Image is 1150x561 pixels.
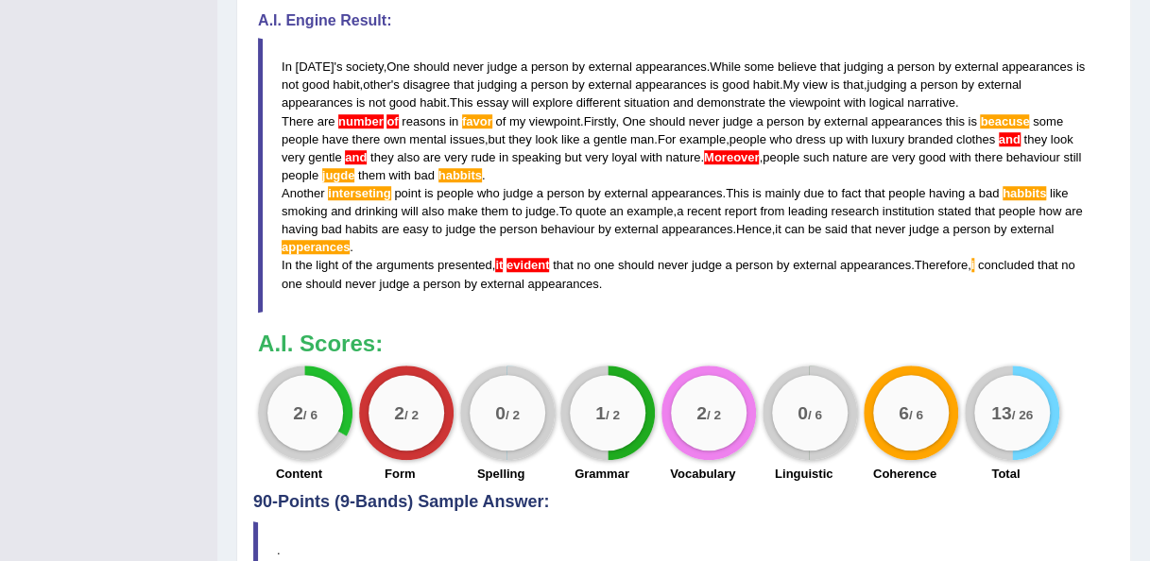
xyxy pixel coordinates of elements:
span: believe [778,59,816,74]
small: / 6 [808,407,822,421]
span: The personal pronoun “I” should be uppercase. (did you mean: I) [971,258,975,272]
span: be [808,222,821,236]
big: 0 [798,402,808,423]
span: s [336,59,343,74]
span: While [710,59,741,74]
span: with [641,150,662,164]
span: is [356,95,365,110]
span: A verb may be missing after “it”. Please verify. (did you mean: it is evident) [503,258,506,272]
label: Total [991,465,1020,483]
span: of [342,258,352,272]
span: judge [692,258,722,272]
span: My [782,77,798,92]
span: Possible spelling mistake found. (did you mean: habits) [438,168,482,182]
span: speaking [512,150,561,164]
span: a [521,59,527,74]
span: will [402,204,419,218]
span: are [870,150,888,164]
span: is [831,77,839,92]
label: Form [385,465,416,483]
span: example [626,204,673,218]
span: fact [841,186,861,200]
span: such [803,150,829,164]
span: recent [687,204,721,218]
span: said [825,222,848,236]
span: to [828,186,838,200]
span: by [777,258,790,272]
big: 1 [596,402,607,423]
span: my [509,114,525,128]
span: light [316,258,338,272]
span: judge [525,204,556,218]
small: / 2 [606,407,620,421]
span: never [689,114,720,128]
span: appearances [840,258,911,272]
span: no [576,258,590,272]
span: that [454,77,474,92]
span: a [677,204,683,218]
span: them [481,204,508,218]
span: like [561,132,580,146]
span: external [1010,222,1054,236]
span: Use a comma before ‘and’ if it connects two independent clauses (unless they are closely connecte... [342,150,346,164]
span: habit [753,77,780,92]
big: 6 [899,402,909,423]
span: Possible spelling mistake found. (did you mean: judge) [322,168,355,182]
span: a [969,186,975,200]
span: logical [869,95,904,110]
span: [DATE] [295,59,334,74]
span: a [725,258,731,272]
span: own [384,132,406,146]
span: are [318,114,335,128]
big: 2 [394,402,404,423]
span: appearances [661,222,732,236]
span: will [512,95,529,110]
span: appearances [871,114,942,128]
span: loyal [611,150,637,164]
span: the [355,258,372,272]
span: appearances [635,59,706,74]
span: branded [907,132,953,146]
span: Use a comma before ‘and’ if it connects two independent clauses (unless they are closely connecte... [995,132,999,146]
span: by [572,59,585,74]
span: narrative [907,95,955,110]
span: should [649,114,685,128]
span: that [850,222,871,236]
span: Add a space between sentences. (did you mean: Moreover) [704,150,760,164]
h4: A.I. Engine Result: [258,12,1109,29]
span: judging [844,59,884,74]
span: Firstly [584,114,616,128]
span: arguments [376,258,434,272]
span: nature [665,150,700,164]
span: by [464,277,477,291]
span: a [910,77,917,92]
span: person [423,277,461,291]
span: never [875,222,906,236]
span: a [886,59,893,74]
span: very [585,150,609,164]
label: Vocabulary [670,465,735,483]
span: due [803,186,824,200]
span: that [820,59,841,74]
span: judge [909,222,939,236]
span: by [938,59,952,74]
span: issues [450,132,485,146]
span: by [572,77,585,92]
span: who [769,132,792,146]
span: it [775,222,781,236]
span: a [756,114,763,128]
span: appearances [651,186,722,200]
span: disagree [403,77,450,92]
span: A verb may be missing after “it”. Please verify. (did you mean: it is evident) [506,258,550,272]
span: One [386,59,410,74]
span: them [358,168,386,182]
span: that [843,77,864,92]
span: good [918,150,946,164]
span: concluded [978,258,1034,272]
span: mental [409,132,446,146]
span: external [977,77,1021,92]
span: by [961,77,974,92]
span: Another [282,186,325,200]
span: drinking [354,204,398,218]
span: judge [446,222,476,236]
